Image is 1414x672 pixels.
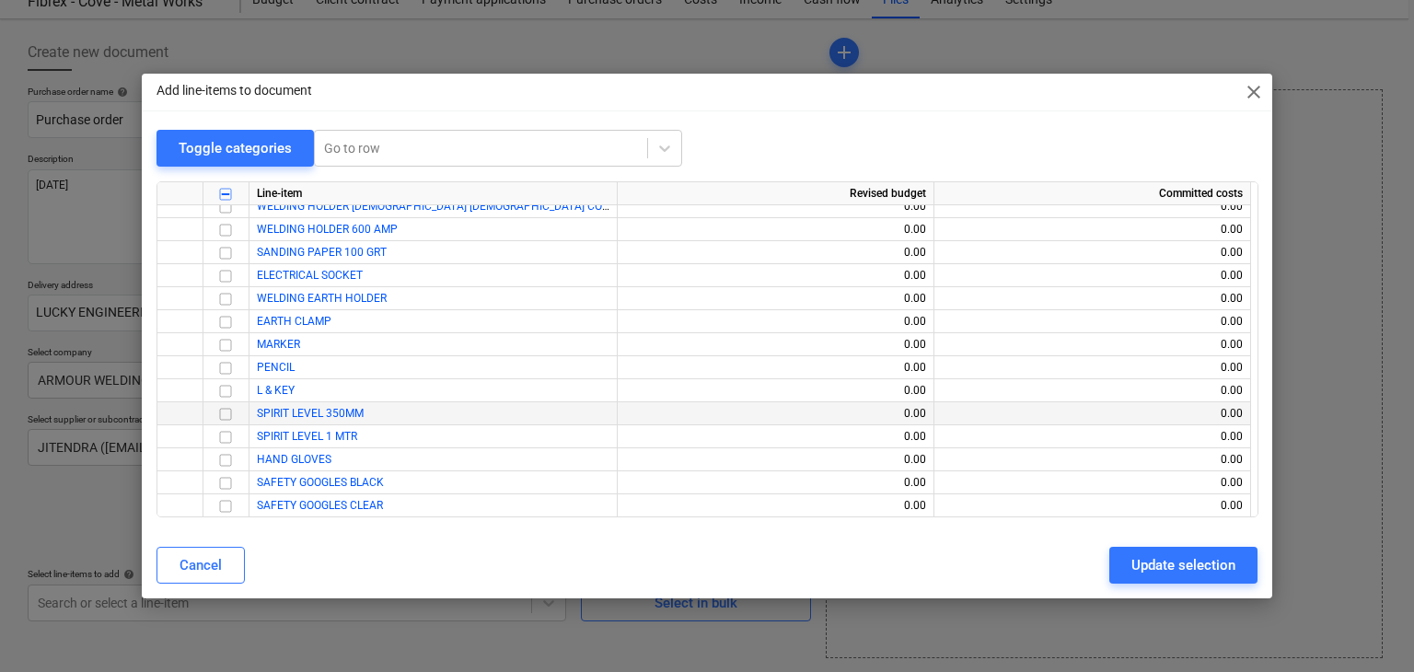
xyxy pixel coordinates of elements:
div: 0.00 [625,195,926,218]
div: Committed costs [934,182,1251,205]
a: ELECTRICAL SOCKET [257,269,363,282]
div: 0.00 [942,402,1243,425]
button: Toggle categories [156,130,314,167]
a: EARTH CLAMP [257,315,331,328]
div: 0.00 [942,379,1243,402]
div: 0.00 [942,448,1243,471]
div: 0.00 [625,379,926,402]
div: 0.00 [625,287,926,310]
a: PENCIL [257,361,295,374]
span: WELDING HOLDER MALE FEMALE CONNCECTOR M12 [257,200,685,213]
div: 0.00 [625,448,926,471]
div: 0.00 [625,333,926,356]
div: 0.00 [942,287,1243,310]
a: SANDING PAPER 100 GRT [257,246,387,259]
div: 0.00 [625,494,926,517]
div: Update selection [1131,553,1235,577]
button: Update selection [1109,547,1258,584]
div: 0.00 [625,310,926,333]
div: 0.00 [625,402,926,425]
div: Cancel [180,553,222,577]
div: 0.00 [942,333,1243,356]
div: 0.00 [625,241,926,264]
div: 0.00 [942,471,1243,494]
span: close [1243,81,1265,103]
div: 0.00 [942,264,1243,287]
a: SPIRIT LEVEL 1 MTR [257,430,357,443]
div: 0.00 [625,218,926,241]
a: SAFETY GOOGLES CLEAR [257,499,383,512]
div: 0.00 [625,356,926,379]
div: 0.00 [942,310,1243,333]
div: 0.00 [942,356,1243,379]
a: WELDING HOLDER [DEMOGRAPHIC_DATA] [DEMOGRAPHIC_DATA] CONNCECTOR M12 [257,200,685,213]
iframe: Chat Widget [1322,584,1414,672]
a: WELDING HOLDER 600 AMP [257,223,398,236]
a: WELDING EARTH HOLDER [257,292,387,305]
button: Cancel [156,547,245,584]
p: Add line-items to document [156,81,312,100]
a: HAND GLOVES [257,453,331,466]
div: 0.00 [942,195,1243,218]
div: 0.00 [942,494,1243,517]
div: 0.00 [625,425,926,448]
div: 0.00 [625,264,926,287]
div: Line-item [249,182,618,205]
div: 0.00 [625,471,926,494]
div: 0.00 [942,425,1243,448]
a: L & KEY [257,384,295,397]
a: MARKER [257,338,300,351]
div: Toggle categories [179,136,292,160]
div: 0.00 [942,241,1243,264]
div: 0.00 [942,218,1243,241]
div: Revised budget [618,182,934,205]
a: SAFETY GOOGLES BLACK [257,476,384,489]
a: SPIRIT LEVEL 350MM [257,407,364,420]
